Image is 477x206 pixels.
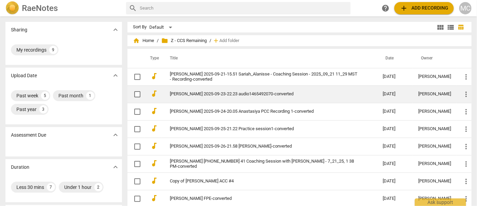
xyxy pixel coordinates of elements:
a: [PERSON_NAME] FPE-converted [170,196,358,201]
a: [PERSON_NAME] 2025-09-26-21.58 [PERSON_NAME]-converted [170,144,358,149]
p: Duration [11,164,29,171]
input: Search [140,3,348,14]
button: MC [459,2,472,14]
span: more_vert [462,108,470,116]
div: Less 30 mins [16,184,44,191]
th: Date [377,49,413,68]
div: Past week [16,92,38,99]
span: Z - CCS Remaining [161,37,207,44]
p: Sharing [11,26,27,33]
button: Show more [110,70,121,81]
span: audiotrack [150,107,158,115]
span: view_list [447,23,455,31]
span: add [213,37,219,44]
div: Past year [16,106,37,113]
span: audiotrack [150,124,158,133]
div: [PERSON_NAME] [418,109,451,114]
th: Title [162,49,377,68]
td: [DATE] [377,120,413,138]
a: [PERSON_NAME] [PHONE_NUMBER] 41 Coaching Session with [PERSON_NAME] - 7_21_25, 1 38 PM-converted [170,159,358,169]
a: LogoRaeNotes [5,1,121,15]
span: audiotrack [150,159,158,167]
p: Upload Date [11,72,37,79]
a: Help [379,2,392,14]
span: table_chart [458,24,464,30]
a: Copy of [PERSON_NAME] ACC #4 [170,179,358,184]
td: [DATE] [377,155,413,173]
div: [PERSON_NAME] [418,74,451,79]
div: Past month [58,92,83,99]
div: My recordings [16,46,46,53]
span: audiotrack [150,194,158,202]
div: [PERSON_NAME] [418,161,451,166]
span: expand_more [111,71,120,80]
span: home [133,37,140,44]
span: view_module [436,23,445,31]
span: / [209,38,211,43]
span: more_vert [462,73,470,81]
a: [PERSON_NAME] 2025-09-24-20.05 Anastasiya PCC Recording 1-converted [170,109,358,114]
span: more_vert [462,142,470,151]
div: 3 [39,105,47,113]
div: [PERSON_NAME] [418,92,451,97]
span: Home [133,37,154,44]
th: Owner [413,49,456,68]
p: Assessment Due [11,132,46,139]
div: 1 [86,92,94,100]
div: [PERSON_NAME] [418,144,451,149]
td: [DATE] [377,103,413,120]
td: [DATE] [377,85,413,103]
div: 9 [49,46,57,54]
div: 7 [47,183,55,191]
span: audiotrack [150,72,158,80]
span: expand_more [111,163,120,171]
span: add [400,4,408,12]
span: more_vert [462,195,470,203]
td: [DATE] [377,173,413,190]
span: expand_more [111,26,120,34]
button: Tile view [435,22,446,32]
span: Add folder [219,38,239,43]
img: Logo [5,1,19,15]
button: Upload [394,2,454,14]
span: / [157,38,159,43]
div: [PERSON_NAME] [418,196,451,201]
span: folder [161,37,168,44]
a: [PERSON_NAME] 2025-09-25-21.22 Practice session1-converted [170,126,358,132]
button: Table view [456,22,466,32]
div: Under 1 hour [64,184,92,191]
div: [PERSON_NAME] [418,126,451,132]
a: [PERSON_NAME] 2025-09-23-22.23 audio1465492070-converted [170,92,358,97]
span: audiotrack [150,90,158,98]
button: Show more [110,25,121,35]
span: more_vert [462,125,470,133]
button: Show more [110,130,121,140]
div: [PERSON_NAME] [418,179,451,184]
span: expand_more [111,131,120,139]
td: [DATE] [377,68,413,85]
th: Type [145,49,162,68]
span: audiotrack [150,142,158,150]
div: Ask support [415,198,466,206]
span: help [381,4,390,12]
span: more_vert [462,177,470,186]
span: Add recording [400,4,448,12]
td: [DATE] [377,138,413,155]
span: more_vert [462,160,470,168]
div: Sort By [133,25,147,30]
h2: RaeNotes [22,3,58,13]
button: Show more [110,162,121,172]
div: Default [149,22,175,33]
div: 5 [41,92,49,100]
span: audiotrack [150,177,158,185]
span: search [129,4,137,12]
span: more_vert [462,90,470,98]
a: [PERSON_NAME] 2025-09-21-15.51 Sariah_Alanisse - Coaching Session - 2025_09_21 11_29 MST - Record... [170,72,358,82]
div: 2 [94,183,103,191]
button: List view [446,22,456,32]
